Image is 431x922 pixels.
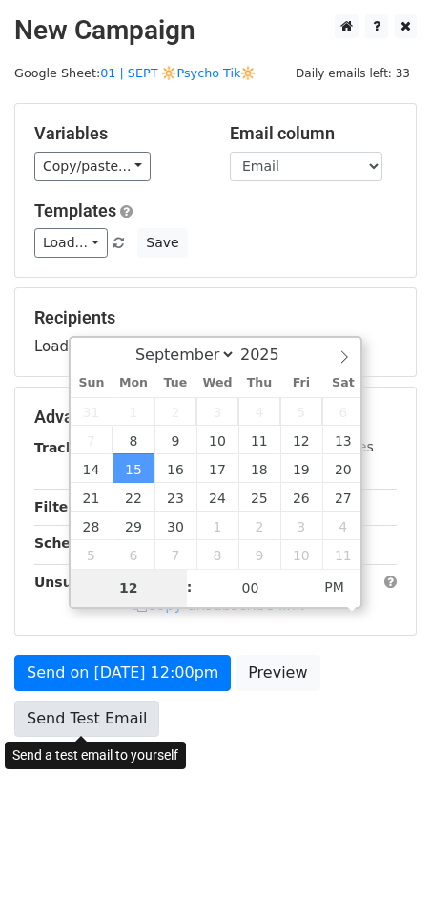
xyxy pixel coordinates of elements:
[71,377,113,389] span: Sun
[113,377,154,389] span: Mon
[71,397,113,426] span: August 31, 2025
[236,346,304,364] input: Year
[154,426,196,454] span: September 9, 2025
[71,483,113,512] span: September 21, 2025
[238,512,280,540] span: October 2, 2025
[34,307,397,357] div: Loading...
[137,228,187,258] button: Save
[238,540,280,569] span: October 9, 2025
[113,426,154,454] span: September 8, 2025
[196,483,238,512] span: September 24, 2025
[113,483,154,512] span: September 22, 2025
[196,377,238,389] span: Wed
[14,655,231,691] a: Send on [DATE] 12:00pm
[154,397,196,426] span: September 2, 2025
[34,407,397,428] h5: Advanced
[34,499,83,514] strong: Filters
[193,569,309,607] input: Minute
[238,454,280,483] span: September 18, 2025
[280,454,322,483] span: September 19, 2025
[5,742,186,769] div: Send a test email to yourself
[236,655,319,691] a: Preview
[280,397,322,426] span: September 5, 2025
[280,512,322,540] span: October 3, 2025
[322,377,364,389] span: Sat
[154,512,196,540] span: September 30, 2025
[280,426,322,454] span: September 12, 2025
[154,454,196,483] span: September 16, 2025
[113,454,154,483] span: September 15, 2025
[196,454,238,483] span: September 17, 2025
[113,540,154,569] span: October 6, 2025
[322,454,364,483] span: September 20, 2025
[289,63,417,84] span: Daily emails left: 33
[14,701,159,737] a: Send Test Email
[322,397,364,426] span: September 6, 2025
[71,426,113,454] span: September 7, 2025
[230,123,397,144] h5: Email column
[34,440,98,455] strong: Tracking
[289,66,417,80] a: Daily emails left: 33
[14,14,417,47] h2: New Campaign
[196,512,238,540] span: October 1, 2025
[336,830,431,922] iframe: Chat Widget
[238,397,280,426] span: September 4, 2025
[298,437,373,457] label: UTM Codes
[322,426,364,454] span: September 13, 2025
[34,228,108,258] a: Load...
[187,568,193,606] span: :
[196,540,238,569] span: October 8, 2025
[322,540,364,569] span: October 11, 2025
[71,512,113,540] span: September 28, 2025
[280,377,322,389] span: Fri
[308,568,360,606] span: Click to toggle
[34,123,201,144] h5: Variables
[113,512,154,540] span: September 29, 2025
[154,377,196,389] span: Tue
[14,66,256,80] small: Google Sheet:
[196,397,238,426] span: September 3, 2025
[71,540,113,569] span: October 5, 2025
[280,483,322,512] span: September 26, 2025
[34,152,151,181] a: Copy/paste...
[133,597,304,614] a: Copy unsubscribe link
[71,454,113,483] span: September 14, 2025
[34,575,128,590] strong: Unsubscribe
[322,483,364,512] span: September 27, 2025
[34,200,116,220] a: Templates
[280,540,322,569] span: October 10, 2025
[238,426,280,454] span: September 11, 2025
[196,426,238,454] span: September 10, 2025
[154,483,196,512] span: September 23, 2025
[113,397,154,426] span: September 1, 2025
[154,540,196,569] span: October 7, 2025
[34,307,397,328] h5: Recipients
[34,535,103,551] strong: Schedule
[100,66,256,80] a: 01 | SEPT 🔆Psycho Tik🔆
[238,483,280,512] span: September 25, 2025
[71,569,187,607] input: Hour
[322,512,364,540] span: October 4, 2025
[238,377,280,389] span: Thu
